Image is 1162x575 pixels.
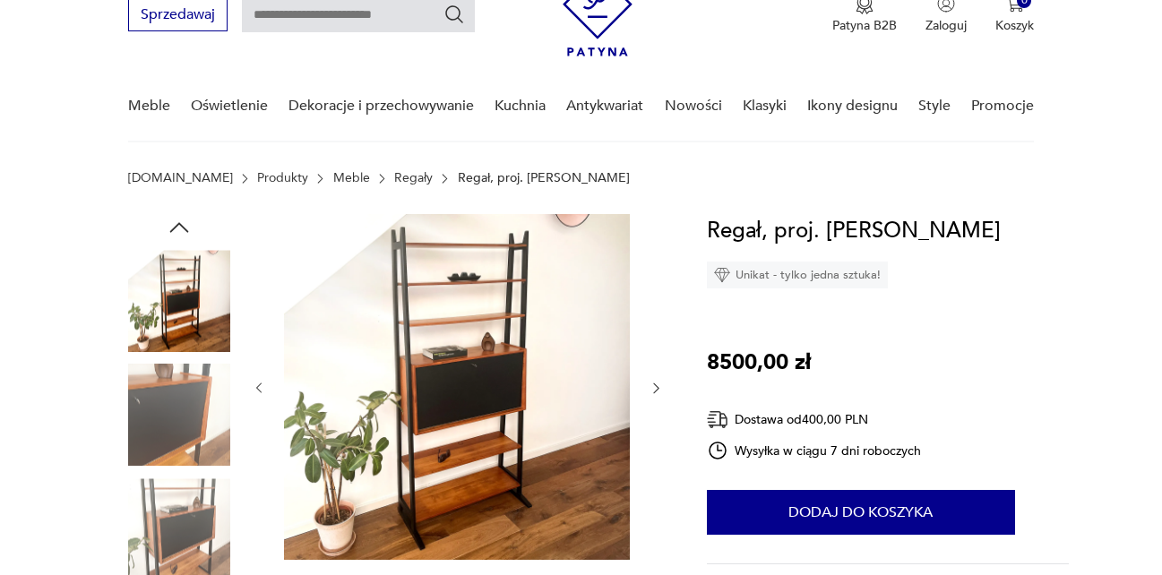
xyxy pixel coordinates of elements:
a: Promocje [971,72,1034,141]
a: Regały [394,171,433,185]
a: Sprzedawaj [128,10,228,22]
button: Dodaj do koszyka [707,490,1015,535]
a: Kuchnia [495,72,546,141]
img: Zdjęcie produktu Regał, proj. Rajmund Teofil Hałas [128,250,230,352]
p: 8500,00 zł [707,346,811,380]
a: Antykwariat [566,72,643,141]
a: [DOMAIN_NAME] [128,171,233,185]
a: Oświetlenie [191,72,268,141]
img: Zdjęcie produktu Regał, proj. Rajmund Teofil Hałas [284,214,630,560]
a: Meble [128,72,170,141]
a: Produkty [257,171,308,185]
a: Ikony designu [807,72,898,141]
a: Dekoracje i przechowywanie [288,72,474,141]
a: Meble [333,171,370,185]
p: Koszyk [995,17,1034,34]
h1: Regał, proj. [PERSON_NAME] [707,214,1001,248]
div: Dostawa od 400,00 PLN [707,408,922,431]
a: Nowości [665,72,722,141]
a: Klasyki [743,72,787,141]
button: Szukaj [443,4,465,25]
p: Regał, proj. [PERSON_NAME] [458,171,630,185]
p: Zaloguj [925,17,967,34]
div: Wysyłka w ciągu 7 dni roboczych [707,440,922,461]
img: Zdjęcie produktu Regał, proj. Rajmund Teofil Hałas [128,365,230,467]
p: Patyna B2B [832,17,897,34]
img: Ikona diamentu [714,267,730,283]
img: Ikona dostawy [707,408,728,431]
a: Style [918,72,951,141]
div: Unikat - tylko jedna sztuka! [707,262,888,288]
